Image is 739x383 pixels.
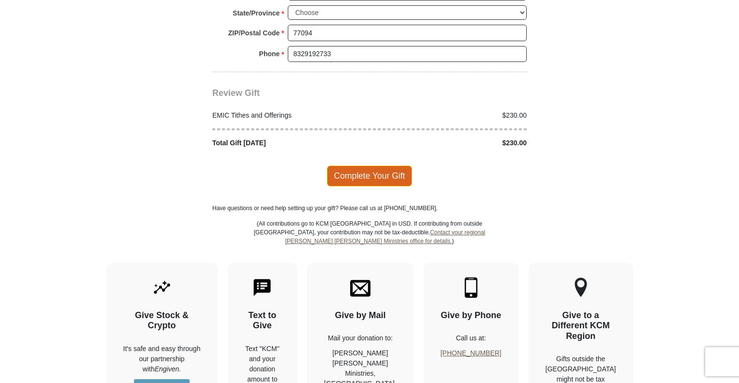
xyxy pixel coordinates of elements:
strong: ZIP/Postal Code [228,26,280,40]
h4: Give by Mail [324,310,397,321]
h4: Text to Give [245,310,281,331]
h4: Give by Phone [441,310,502,321]
div: $230.00 [369,138,532,148]
img: other-region [574,277,588,298]
img: give-by-stock.svg [152,277,172,298]
a: Contact your regional [PERSON_NAME] [PERSON_NAME] Ministries office for details. [285,229,485,245]
h4: Give to a Different KCM Region [546,310,616,342]
div: EMIC Tithes and Offerings [207,110,370,121]
div: Total Gift [DATE] [207,138,370,148]
p: Have questions or need help setting up your gift? Please call us at [PHONE_NUMBER]. [212,204,527,213]
h4: Give Stock & Crypto [123,310,201,331]
span: Review Gift [212,88,260,98]
i: Engiven. [155,365,181,373]
div: $230.00 [369,110,532,121]
img: mobile.svg [461,277,481,298]
a: [PHONE_NUMBER] [441,349,502,357]
img: envelope.svg [350,277,370,298]
p: It's safe and easy through our partnership with [123,344,201,374]
strong: State/Province [233,6,280,20]
p: Mail your donation to: [324,333,397,343]
strong: Phone [259,47,280,61]
img: text-to-give.svg [252,277,272,298]
p: (All contributions go to KCM [GEOGRAPHIC_DATA] in USD. If contributing from outside [GEOGRAPHIC_D... [253,219,486,263]
span: Complete Your Gift [327,166,413,186]
p: Call us at: [441,333,502,343]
